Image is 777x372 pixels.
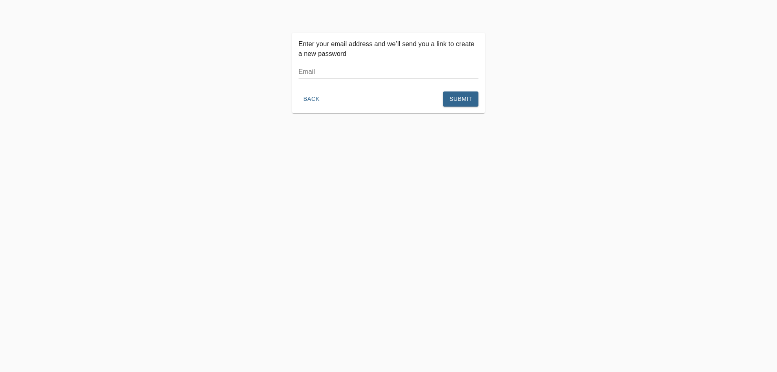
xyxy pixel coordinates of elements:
[299,95,325,102] a: Back
[443,91,478,107] button: Submit
[299,39,479,59] p: Enter your email address and we’ll send you a link to create a new password
[299,91,325,107] button: Back
[302,94,321,104] span: Back
[449,94,472,104] span: Submit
